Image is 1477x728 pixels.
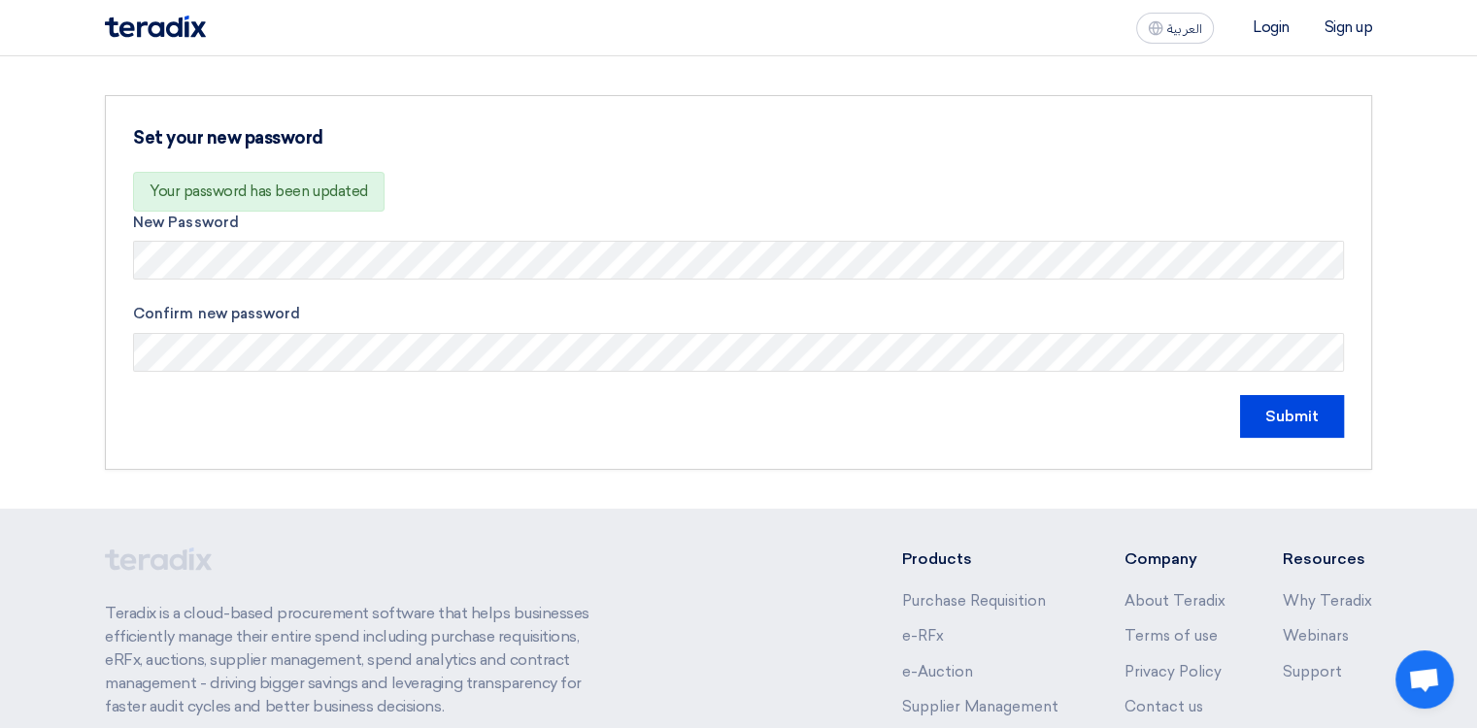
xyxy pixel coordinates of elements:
div: Open chat [1395,650,1454,709]
li: Company [1124,547,1225,571]
a: Contact us [1124,698,1202,715]
a: Privacy Policy [1124,663,1221,680]
a: Support [1283,663,1342,680]
a: About Teradix [1124,592,1225,610]
a: e-RFx [902,627,944,645]
label: Confirm new password [133,303,1344,325]
a: Purchase Requisition [902,592,1046,610]
input: Submit [1240,395,1344,438]
span: العربية [1167,22,1202,36]
div: Your password has been updated [133,172,385,212]
a: e-Auction [902,663,973,680]
button: العربية [1136,13,1214,44]
a: Webinars [1283,627,1349,645]
label: New Password [133,212,1344,234]
a: Terms of use [1124,627,1217,645]
img: Teradix logo [105,16,206,38]
a: Supplier Management [902,698,1058,715]
li: Resources [1283,547,1372,571]
li: Products [902,547,1066,571]
a: Why Teradix [1283,592,1372,610]
li: Sign up [1324,18,1372,36]
p: Teradix is a cloud-based procurement software that helps businesses efficiently manage their enti... [105,602,612,718]
h3: Set your new password [133,127,799,149]
li: Login [1253,18,1290,36]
